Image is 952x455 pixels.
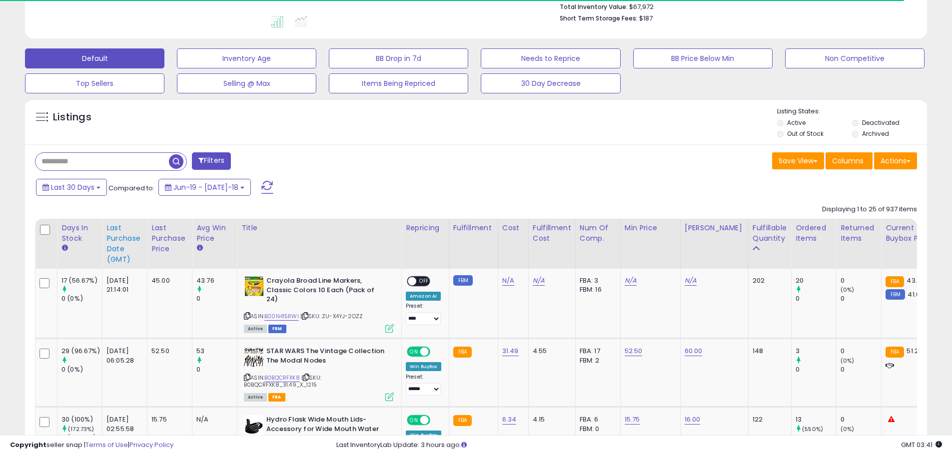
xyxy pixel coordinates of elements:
[886,223,937,244] div: Current Buybox Price
[802,425,823,433] small: (550%)
[329,48,468,68] button: BB Drop in 7d
[264,374,300,382] a: B0BQCRFXK8
[416,277,432,286] span: OFF
[61,223,98,244] div: Days In Stock
[841,223,877,244] div: Returned Items
[429,348,445,356] span: OFF
[625,223,676,233] div: Min Price
[244,276,394,332] div: ASIN:
[862,118,900,127] label: Deactivated
[336,441,942,450] div: Last InventoryLab Update: 3 hours ago.
[151,415,184,424] div: 15.75
[502,223,524,233] div: Cost
[907,346,919,356] span: 51.2
[796,276,836,285] div: 20
[832,156,864,166] span: Columns
[129,440,173,450] a: Privacy Policy
[502,346,519,356] a: 31.49
[408,416,420,425] span: ON
[173,182,238,192] span: Jun-19 - [DATE]-18
[685,276,697,286] a: N/A
[61,276,102,285] div: 17 (56.67%)
[886,276,904,287] small: FBA
[196,223,233,244] div: Avg Win Price
[25,73,164,93] button: Top Sellers
[406,223,445,233] div: Repricing
[10,440,46,450] strong: Copyright
[580,223,616,244] div: Num of Comp.
[796,365,836,374] div: 0
[61,244,67,253] small: Days In Stock.
[106,223,143,265] div: Last Purchase Date (GMT)
[901,440,942,450] span: 2025-08-18 03:41 GMT
[266,415,388,446] b: Hydro Flask Wide Mouth Lids- Accessory for Wide Mouth Water Bottle
[753,276,784,285] div: 202
[533,347,568,356] div: 4.55
[625,415,640,425] a: 15.75
[244,347,264,367] img: 51LJBYcPu-L._SL40_.jpg
[560,14,638,22] b: Short Term Storage Fees:
[796,347,836,356] div: 3
[841,365,881,374] div: 0
[196,415,229,424] div: N/A
[639,13,653,23] span: $187
[268,393,285,402] span: FBA
[244,393,267,402] span: All listings currently available for purchase on Amazon
[502,276,514,286] a: N/A
[822,205,917,214] div: Displaying 1 to 25 of 937 items
[151,223,188,254] div: Last Purchase Price
[244,276,264,296] img: 51XWvE3m6CL._SL40_.jpg
[841,347,881,356] div: 0
[264,312,299,321] a: B00N415RWI
[841,415,881,424] div: 0
[196,347,237,356] div: 53
[533,276,545,286] a: N/A
[196,244,202,253] small: Avg Win Price.
[85,440,128,450] a: Terms of Use
[796,294,836,303] div: 0
[151,347,184,356] div: 52.50
[886,289,905,300] small: FBM
[841,286,855,294] small: (0%)
[481,73,620,93] button: 30 Day Decrease
[481,48,620,68] button: Needs to Reprice
[772,152,824,169] button: Save View
[429,416,445,425] span: OFF
[244,374,321,389] span: | SKU: B0BQCRFXK8_31.49_X_1215
[841,357,855,365] small: (0%)
[300,312,363,320] span: | SKU: ZU-X4YJ-2OZZ
[841,294,881,303] div: 0
[874,152,917,169] button: Actions
[580,347,613,356] div: FBA: 17
[560,2,628,11] b: Total Inventory Value:
[886,347,904,358] small: FBA
[51,182,94,192] span: Last 30 Days
[753,415,784,424] div: 122
[266,347,388,368] b: STAR WARS The Vintage Collection The Modal Nodes
[266,276,388,307] b: Crayola Broad Line Markers, Classic Colors 10 Each (Pack of 24)
[151,276,184,285] div: 45.00
[862,129,889,138] label: Archived
[453,223,494,233] div: Fulfillment
[244,347,394,400] div: ASIN:
[196,294,237,303] div: 0
[580,425,613,434] div: FBM: 0
[196,276,237,285] div: 43.76
[61,294,102,303] div: 0 (0%)
[633,48,773,68] button: BB Price Below Min
[580,276,613,285] div: FBA: 3
[787,129,824,138] label: Out of Stock
[841,276,881,285] div: 0
[177,73,316,93] button: Selling @ Max
[108,183,154,193] span: Compared to:
[192,152,231,170] button: Filters
[502,415,517,425] a: 6.34
[777,107,927,116] p: Listing States:
[826,152,873,169] button: Columns
[61,415,102,424] div: 30 (100%)
[796,223,832,244] div: Ordered Items
[406,374,441,396] div: Preset:
[580,356,613,365] div: FBM: 2
[685,223,744,233] div: [PERSON_NAME]
[841,425,855,433] small: (0%)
